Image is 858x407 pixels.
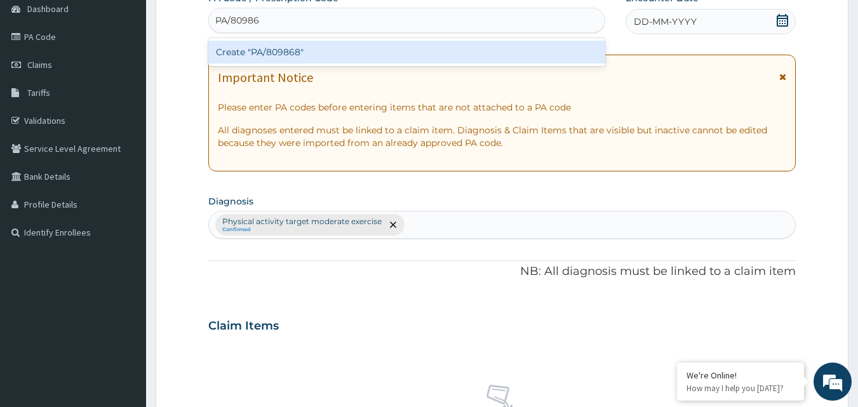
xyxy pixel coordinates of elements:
label: Diagnosis [208,195,253,208]
span: Dashboard [27,3,69,15]
div: We're Online! [687,370,794,381]
span: Claims [27,59,52,70]
p: How may I help you today? [687,383,794,394]
textarea: Type your message and hit 'Enter' [6,272,242,316]
p: Please enter PA codes before entering items that are not attached to a PA code [218,101,787,114]
h3: Claim Items [208,319,279,333]
p: All diagnoses entered must be linked to a claim item. Diagnosis & Claim Items that are visible bu... [218,124,787,149]
span: DD-MM-YYYY [634,15,697,28]
h1: Important Notice [218,70,313,84]
span: We're online! [74,123,175,251]
p: NB: All diagnosis must be linked to a claim item [208,264,796,280]
div: Chat with us now [66,71,213,88]
div: Create "PA/809868" [208,41,606,63]
img: d_794563401_company_1708531726252_794563401 [23,63,51,95]
span: Tariffs [27,87,50,98]
div: Minimize live chat window [208,6,239,37]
